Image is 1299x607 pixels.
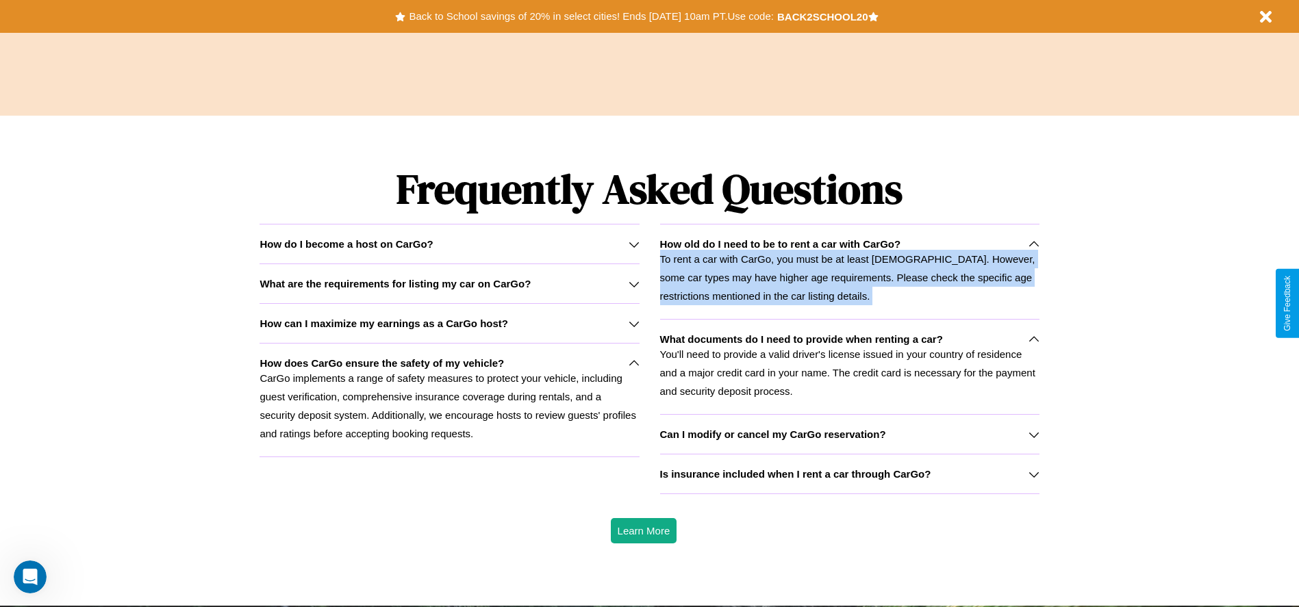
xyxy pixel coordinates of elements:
[260,238,433,250] h3: How do I become a host on CarGo?
[260,278,531,289] h3: What are the requirements for listing my car on CarGo?
[660,468,931,480] h3: Is insurance included when I rent a car through CarGo?
[660,428,886,440] h3: Can I modify or cancel my CarGo reservation?
[660,250,1039,305] p: To rent a car with CarGo, you must be at least [DEMOGRAPHIC_DATA]. However, some car types may ha...
[260,357,504,369] h3: How does CarGo ensure the safety of my vehicle?
[260,154,1039,224] h1: Frequently Asked Questions
[660,238,901,250] h3: How old do I need to be to rent a car with CarGo?
[1283,276,1292,331] div: Give Feedback
[14,560,47,593] iframe: Intercom live chat
[660,333,943,345] h3: What documents do I need to provide when renting a car?
[611,518,677,543] button: Learn More
[777,11,868,23] b: BACK2SCHOOL20
[405,7,777,26] button: Back to School savings of 20% in select cities! Ends [DATE] 10am PT.Use code:
[260,318,508,329] h3: How can I maximize my earnings as a CarGo host?
[260,369,639,443] p: CarGo implements a range of safety measures to protect your vehicle, including guest verification...
[660,345,1039,400] p: You'll need to provide a valid driver's license issued in your country of residence and a major c...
